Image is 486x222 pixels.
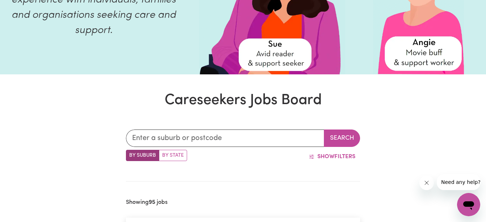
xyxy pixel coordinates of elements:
iframe: Message from company [437,174,480,190]
label: Search by suburb/post code [126,150,159,161]
iframe: Button to launch messaging window [457,193,480,216]
button: ShowFilters [304,150,360,164]
b: 95 [149,200,155,205]
span: Show [317,154,334,160]
input: Enter a suburb or postcode [126,129,325,147]
iframe: Close message [419,176,434,190]
label: Search by state [159,150,187,161]
button: Search [324,129,360,147]
h2: Showing jobs [126,199,168,206]
span: Need any help? [4,5,44,11]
